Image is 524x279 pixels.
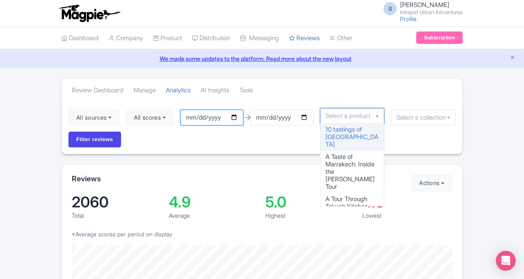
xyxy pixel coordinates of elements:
div: Lowest [362,211,453,220]
span: B [383,2,397,15]
div: A Taste of Marrakech: Inside the [PERSON_NAME] Tour [320,151,384,193]
img: logo-ab69f6fb50320c5b225c76a69d11143b.png [57,4,121,22]
input: Select a product [325,112,375,120]
a: Messaging [240,27,279,50]
p: *Average scores per period on display [72,230,452,238]
a: Distribution [192,27,230,50]
button: All scores [126,109,174,126]
div: 4.8 [362,195,453,209]
a: Profile [400,15,417,22]
div: 4.9 [169,195,259,209]
a: We made some updates to the platform. Read more about the new layout [5,54,519,63]
a: Dashboard [61,27,99,50]
div: 2060 [72,195,162,209]
div: Total [72,211,162,220]
div: 10 tastings of [GEOGRAPHIC_DATA] [320,123,384,151]
a: Manage [133,79,156,102]
a: B [PERSON_NAME] Intrepid Urban Adventures [378,2,463,15]
div: A Tour Through Tokyo’s Kitchen (with World's Most Famous Fish Market) [320,193,384,235]
small: Intrepid Urban Adventures [400,10,463,15]
a: Reviews [289,27,320,50]
input: Select a collection [396,114,450,121]
button: Actions [411,175,452,191]
a: Product [153,27,182,50]
a: Subscription [416,31,463,44]
a: Analytics [166,79,191,102]
input: Filter reviews [68,132,121,147]
button: Close announcement [509,53,516,63]
a: Company [109,27,143,50]
button: All sources [68,109,119,126]
a: AI Insights [201,79,229,102]
span: [PERSON_NAME] [400,1,449,9]
div: 5.0 [265,195,356,209]
h2: Reviews [72,175,101,183]
a: Tools [239,79,253,102]
div: Average [169,211,259,220]
div: Highest [265,211,356,220]
div: Open Intercom Messenger [496,251,516,271]
a: Other [330,27,352,50]
a: Review Dashboard [72,79,124,102]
